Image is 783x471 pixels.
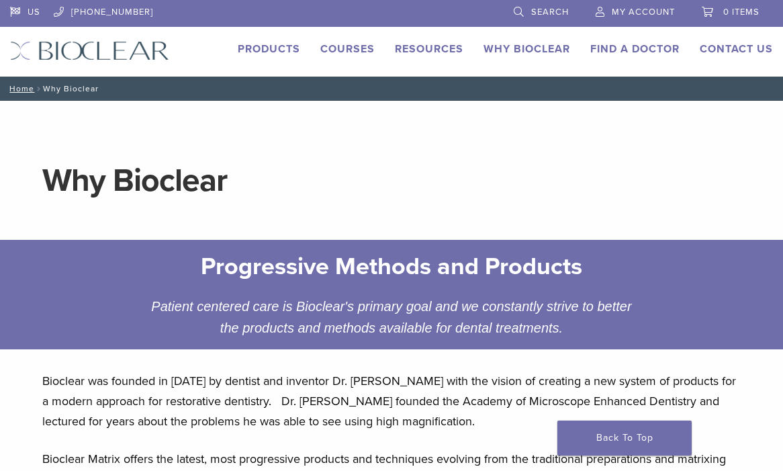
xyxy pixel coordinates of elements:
[10,41,169,60] img: Bioclear
[700,42,773,56] a: Contact Us
[590,42,680,56] a: Find A Doctor
[320,42,375,56] a: Courses
[395,42,463,56] a: Resources
[130,296,652,339] div: Patient centered care is Bioclear's primary goal and we constantly strive to better the products ...
[42,371,741,431] p: Bioclear was founded in [DATE] by dentist and inventor Dr. [PERSON_NAME] with the vision of creat...
[723,7,759,17] span: 0 items
[612,7,675,17] span: My Account
[5,84,34,93] a: Home
[238,42,300,56] a: Products
[557,421,692,456] a: Back To Top
[483,42,570,56] a: Why Bioclear
[140,251,642,283] h2: Progressive Methods and Products
[42,165,741,197] h1: Why Bioclear
[34,85,43,92] span: /
[531,7,569,17] span: Search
